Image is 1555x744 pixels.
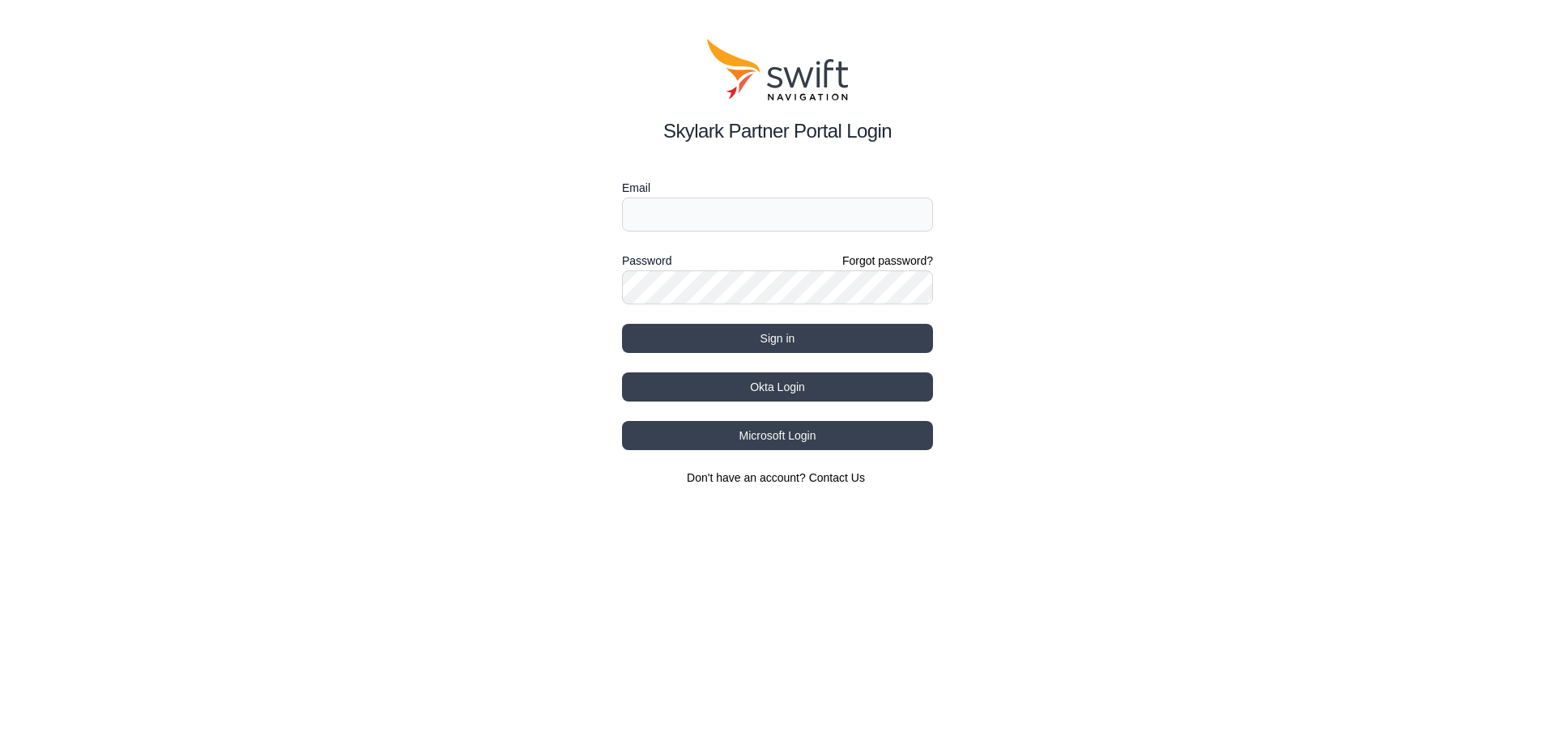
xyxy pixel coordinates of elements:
[622,251,671,270] label: Password
[622,324,933,353] button: Sign in
[622,117,933,146] h2: Skylark Partner Portal Login
[622,421,933,450] button: Microsoft Login
[622,178,933,198] label: Email
[842,253,933,269] a: Forgot password?
[622,372,933,402] button: Okta Login
[809,471,865,484] a: Contact Us
[622,470,933,486] section: Don't have an account?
